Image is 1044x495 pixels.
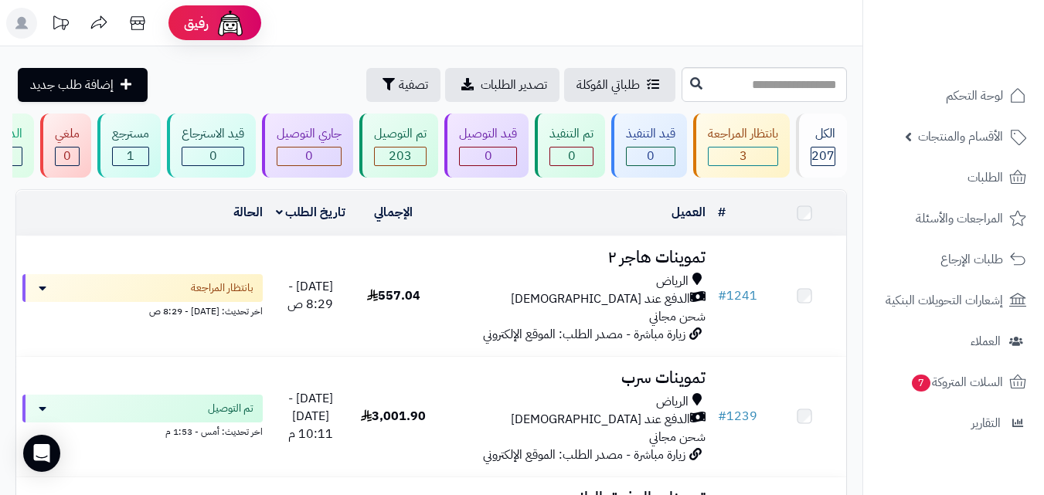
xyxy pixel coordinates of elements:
div: 0 [182,147,243,165]
a: طلبات الإرجاع [872,241,1035,278]
div: الكل [811,125,835,143]
span: # [718,407,726,425]
span: إضافة طلب جديد [30,76,114,94]
div: تم التوصيل [374,125,427,143]
a: السلات المتروكة7 [872,364,1035,401]
span: 207 [811,147,835,165]
div: 1 [113,147,148,165]
span: رفيق [184,14,209,32]
a: إشعارات التحويلات البنكية [872,282,1035,319]
span: بانتظار المراجعة [191,280,253,296]
div: 0 [277,147,341,165]
span: 0 [305,147,313,165]
a: الكل207 [793,114,850,178]
a: الإجمالي [374,203,413,222]
h3: تموينات سرب [441,369,706,387]
div: اخر تحديث: أمس - 1:53 م [22,422,263,439]
span: 557.04 [367,286,420,305]
div: مسترجع [112,125,149,143]
span: زيارة مباشرة - مصدر الطلب: الموقع الإلكتروني [483,446,685,464]
span: الدفع عند [DEMOGRAPHIC_DATA] [511,290,690,308]
span: 1 [127,147,134,165]
a: لوحة التحكم [872,77,1035,114]
div: قيد التوصيل [459,125,517,143]
a: إضافة طلب جديد [18,68,148,102]
span: طلباتي المُوكلة [576,76,640,94]
span: العملاء [971,331,1001,352]
div: بانتظار المراجعة [708,125,778,143]
a: قيد التوصيل 0 [441,114,532,178]
a: تم التوصيل 203 [356,114,441,178]
button: تصفية [366,68,440,102]
a: قيد التنفيذ 0 [608,114,690,178]
a: تصدير الطلبات [445,68,559,102]
span: شحن مجاني [649,307,706,326]
a: التقارير [872,405,1035,442]
div: 203 [375,147,426,165]
a: طلباتي المُوكلة [564,68,675,102]
span: 0 [63,147,71,165]
span: الرياض [656,273,689,290]
div: 0 [627,147,675,165]
div: 3 [709,147,777,165]
div: قيد التنفيذ [626,125,675,143]
div: Open Intercom Messenger [23,435,60,472]
span: تصدير الطلبات [481,76,547,94]
img: logo-2.png [939,41,1029,73]
span: 7 [912,375,930,392]
img: ai-face.png [215,8,246,39]
span: تم التوصيل [208,401,253,416]
span: إشعارات التحويلات البنكية [886,290,1003,311]
div: قيد الاسترجاع [182,125,244,143]
span: 0 [485,147,492,165]
a: # [718,203,726,222]
span: التقارير [971,412,1001,434]
a: تحديثات المنصة [41,8,80,42]
span: 0 [568,147,576,165]
a: العملاء [872,323,1035,360]
span: لوحة التحكم [946,85,1003,107]
h3: تموينات هاجر ٢ [441,249,706,266]
span: الرياض [656,393,689,411]
a: جاري التوصيل 0 [259,114,356,178]
a: #1241 [718,286,757,305]
a: الطلبات [872,159,1035,196]
span: 0 [647,147,655,165]
span: السلات المتروكة [910,371,1003,393]
span: [DATE] - [DATE] 10:11 م [288,389,333,443]
span: الأقسام والمنتجات [918,126,1003,147]
span: الطلبات [967,167,1003,188]
div: اخر تحديث: [DATE] - 8:29 ص [22,302,263,318]
a: الحالة [233,203,263,222]
div: ملغي [55,125,80,143]
a: تاريخ الطلب [276,203,346,222]
span: زيارة مباشرة - مصدر الطلب: الموقع الإلكتروني [483,325,685,344]
span: # [718,286,726,305]
span: 203 [389,147,412,165]
span: 3,001.90 [361,407,426,425]
a: ملغي 0 [37,114,94,178]
a: #1239 [718,407,757,425]
div: جاري التوصيل [277,125,342,143]
a: تم التنفيذ 0 [532,114,608,178]
a: العميل [672,203,706,222]
a: بانتظار المراجعة 3 [690,114,793,178]
span: شحن مجاني [649,428,706,446]
div: تم التنفيذ [549,125,593,143]
span: 3 [740,147,747,165]
span: تصفية [399,76,428,94]
span: الدفع عند [DEMOGRAPHIC_DATA] [511,411,690,429]
span: [DATE] - 8:29 ص [287,277,333,314]
div: 0 [550,147,593,165]
span: طلبات الإرجاع [940,249,1003,270]
a: المراجعات والأسئلة [872,200,1035,237]
span: المراجعات والأسئلة [916,208,1003,229]
div: 0 [56,147,79,165]
div: 0 [460,147,516,165]
span: 0 [209,147,217,165]
a: مسترجع 1 [94,114,164,178]
a: قيد الاسترجاع 0 [164,114,259,178]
